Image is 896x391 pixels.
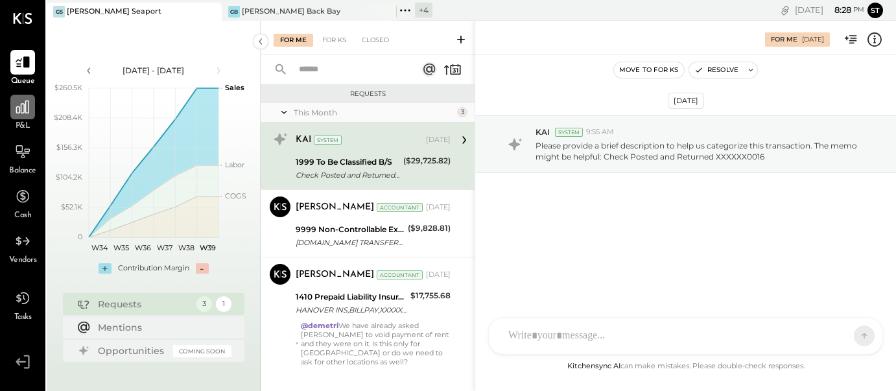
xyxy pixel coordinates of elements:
text: W34 [91,243,108,252]
a: Balance [1,139,45,177]
text: $260.5K [54,83,82,92]
div: Contribution Margin [118,263,189,274]
div: Closed [355,34,395,47]
strong: @demetri [301,321,338,330]
div: 1410 Prepaid Liability Insurance [296,290,407,303]
div: [DATE] [426,270,451,280]
text: W39 [199,243,215,252]
div: 1999 To Be Classified B/S [296,156,399,169]
text: W37 [156,243,172,252]
button: Resolve [689,62,744,78]
div: Opportunities [98,344,167,357]
div: This Month [294,107,454,118]
span: Cash [14,210,31,222]
text: Sales [225,83,244,92]
div: [DATE] [426,202,451,213]
div: + 4 [415,3,432,18]
span: 9:55 AM [586,127,614,137]
div: [DATE] [795,4,864,16]
span: Queue [11,76,35,88]
div: Accountant [377,270,423,279]
div: - [196,263,209,274]
a: Tasks [1,286,45,324]
text: $208.4K [54,113,82,122]
div: Accountant [377,203,423,212]
div: [PERSON_NAME] Back Bay [242,6,340,17]
div: 9999 Non-Controllable Expenses:Other Income and Expenses:To Be Classified P&L [296,223,404,236]
div: [DATE] - [DATE] [99,65,209,76]
div: [DATE] [426,135,451,145]
span: pm [853,5,864,14]
div: Requests [267,89,468,99]
div: Mentions [98,321,225,334]
text: W36 [134,243,150,252]
text: W35 [113,243,129,252]
text: $104.2K [56,172,82,182]
div: System [555,128,583,137]
div: [DATE] [802,35,824,44]
div: copy link [779,3,792,17]
div: [DOMAIN_NAME] TRANSFER FROM ACCT 231372691 XXXXXX5618 - BUSINESS MONEY MARKET SA [296,236,404,249]
div: 3 [196,296,212,312]
div: For KS [316,34,353,47]
text: 0 [78,232,82,241]
div: Coming Soon [173,345,231,357]
div: Check Posted and Returned XXXXXX0016 [296,169,399,182]
text: Labor [225,160,244,169]
div: + [99,263,112,274]
div: [DATE] [668,93,704,109]
span: KAI [536,126,550,137]
div: System [314,136,342,145]
p: Please provide a brief description to help us categorize this transaction. The memo might be help... [536,140,868,162]
div: HANOVER INS,BILLPAY,XXXXXX0160 [296,303,407,316]
div: 3 [457,107,467,117]
div: GS [53,6,65,18]
div: ($29,725.82) [403,154,451,167]
a: P&L [1,95,45,132]
div: For Me [274,34,313,47]
button: Move to for ks [614,62,684,78]
div: [PERSON_NAME] [296,268,374,281]
text: W38 [178,243,194,252]
div: ($9,828.81) [408,222,451,235]
a: Cash [1,184,45,222]
div: $17,755.68 [410,289,451,302]
div: We have already asked [PERSON_NAME] to void payment of rent and they were on it. Is this only for... [301,321,451,366]
text: COGS [225,191,246,200]
span: Tasks [14,312,32,324]
span: P&L [16,121,30,132]
div: For Me [771,35,797,44]
a: Queue [1,50,45,88]
a: Vendors [1,229,45,267]
div: GB [228,6,240,18]
text: $156.3K [56,143,82,152]
div: KAI [296,134,311,147]
div: [PERSON_NAME] Seaport [67,6,161,17]
div: 1 [216,296,231,312]
span: 8 : 28 [825,4,851,16]
div: [PERSON_NAME] [296,201,374,214]
span: Vendors [9,255,37,267]
button: st [867,3,883,18]
div: Requests [98,298,190,311]
span: Balance [9,165,36,177]
text: $52.1K [61,202,82,211]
